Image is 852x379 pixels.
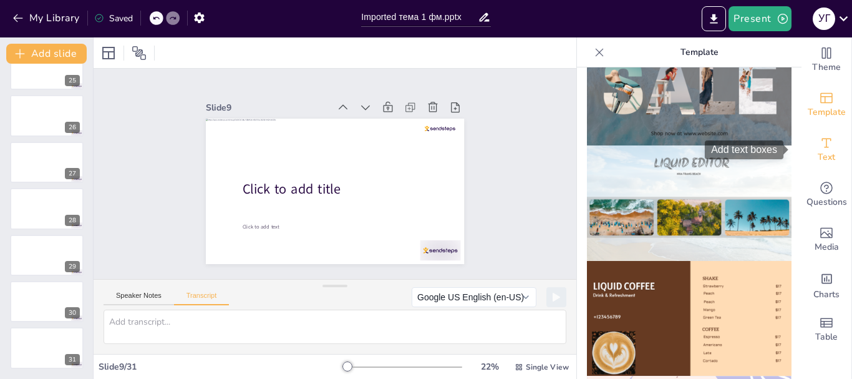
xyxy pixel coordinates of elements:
[475,361,505,373] div: 22 %
[104,292,174,305] button: Speaker Notes
[587,30,791,145] img: thumb-6.png
[65,215,80,226] div: 28
[801,172,851,217] div: Get real-time input from your audience
[705,140,783,159] div: Add text boxes
[132,46,147,61] span: Position
[801,37,851,82] div: Change the overall theme
[801,262,851,307] div: Add charts and graphs
[813,6,835,31] button: У Г
[812,61,841,74] span: Theme
[337,26,399,144] div: Slide 9
[65,261,80,272] div: 29
[813,288,840,302] span: Charts
[587,261,791,377] img: thumb-8.png
[10,95,84,136] div: 26
[609,37,789,67] p: Template
[94,12,133,24] div: Saved
[65,75,80,86] div: 25
[99,361,342,373] div: Slide 9 / 31
[361,8,478,26] input: Insert title
[801,307,851,352] div: Add a table
[801,217,851,262] div: Add images, graphics, shapes or video
[10,142,84,183] div: 27
[9,8,85,28] button: My Library
[526,362,569,372] span: Single View
[10,281,84,322] div: 30
[729,6,791,31] button: Present
[10,188,84,229] div: 28
[10,235,84,276] div: 29
[99,43,119,63] div: Layout
[65,122,80,133] div: 26
[801,82,851,127] div: Add ready made slides
[174,292,230,305] button: Transcript
[546,287,566,307] button: Play
[806,195,847,209] span: Questions
[702,6,726,31] button: Export to PowerPoint
[6,44,87,64] button: Add slide
[815,240,839,254] span: Media
[815,330,838,344] span: Table
[808,106,846,119] span: Template
[65,307,80,318] div: 30
[246,109,267,146] span: Click to add text
[587,145,791,261] img: thumb-7.png
[65,354,80,365] div: 31
[65,168,80,179] div: 27
[801,127,851,172] div: Add text boxes
[412,287,536,307] button: Google US English (en-US)
[10,327,84,368] div: 31
[275,92,332,189] span: Click to add title
[813,7,835,30] div: У Г
[10,49,84,90] div: 25
[818,150,835,164] span: Text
